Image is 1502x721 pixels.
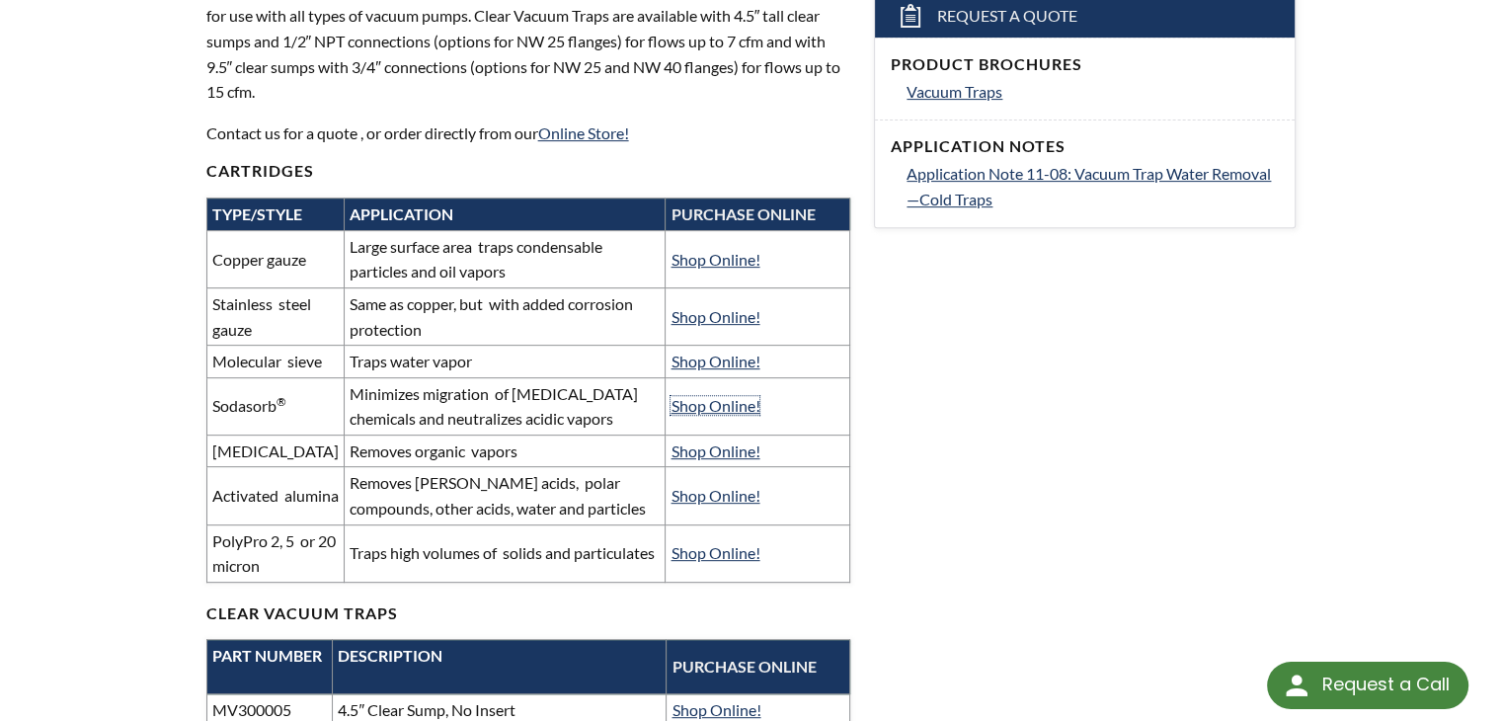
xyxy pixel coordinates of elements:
a: Shop Online! [671,396,759,415]
div: Request a Call [1321,662,1449,707]
a: Shop Online! [671,486,759,505]
a: Vacuum Traps [907,79,1279,105]
td: Molecular sieve [206,346,344,378]
a: Shop Online! [671,543,759,562]
th: PURCHASE ONLINE [666,199,850,231]
td: Activated alumina [206,467,344,524]
td: [MEDICAL_DATA] [206,435,344,467]
td: Same as copper, but with added corrosion protection [344,287,666,345]
h4: CLEAR VACUUM TRAPS [206,583,851,624]
h4: Product Brochures [891,54,1279,75]
td: Removes organic vapors [344,435,666,467]
a: Application Note 11-08: Vacuum Trap Water Removal—Cold Traps [907,161,1279,211]
span: Vacuum Traps [907,82,1002,101]
strong: TYPE/STYLE [212,204,302,223]
a: Online Store! [538,123,629,142]
th: PURCHASE ONLINE [667,640,850,694]
strong: DESCRIPTION [338,646,442,665]
span: Application Note 11-08: Vacuum Trap Water Removal—Cold Traps [907,164,1271,208]
a: Shop Online! [671,352,759,370]
span: Request a Quote [937,6,1077,27]
strong: PART NUMBER [212,646,322,665]
h4: CARTRIDGES [206,161,851,182]
div: Request a Call [1267,662,1468,709]
td: Copper gauze [206,230,344,287]
td: Minimizes migration of [MEDICAL_DATA] chemicals and neutralizes acidic vapors [344,377,666,435]
img: round button [1281,670,1312,701]
p: Contact us for a quote , or order directly from our [206,120,851,146]
sup: ® [277,394,286,409]
td: Traps water vapor [344,346,666,378]
a: Shop Online! [671,441,759,460]
td: Large surface area traps condensable particles and oil vapors [344,230,666,287]
a: Shop Online! [672,700,760,719]
a: Shop Online! [671,307,759,326]
td: Removes [PERSON_NAME] acids, polar compounds, other acids, water and particles [344,467,666,524]
td: Sodasorb [206,377,344,435]
td: PolyPro 2, 5 or 20 micron [206,524,344,582]
strong: APPLICATION [350,204,453,223]
h4: Application Notes [891,136,1279,157]
td: Traps high volumes of solids and particulates [344,524,666,582]
a: Shop Online! [671,250,759,269]
td: Stainless steel gauze [206,287,344,345]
